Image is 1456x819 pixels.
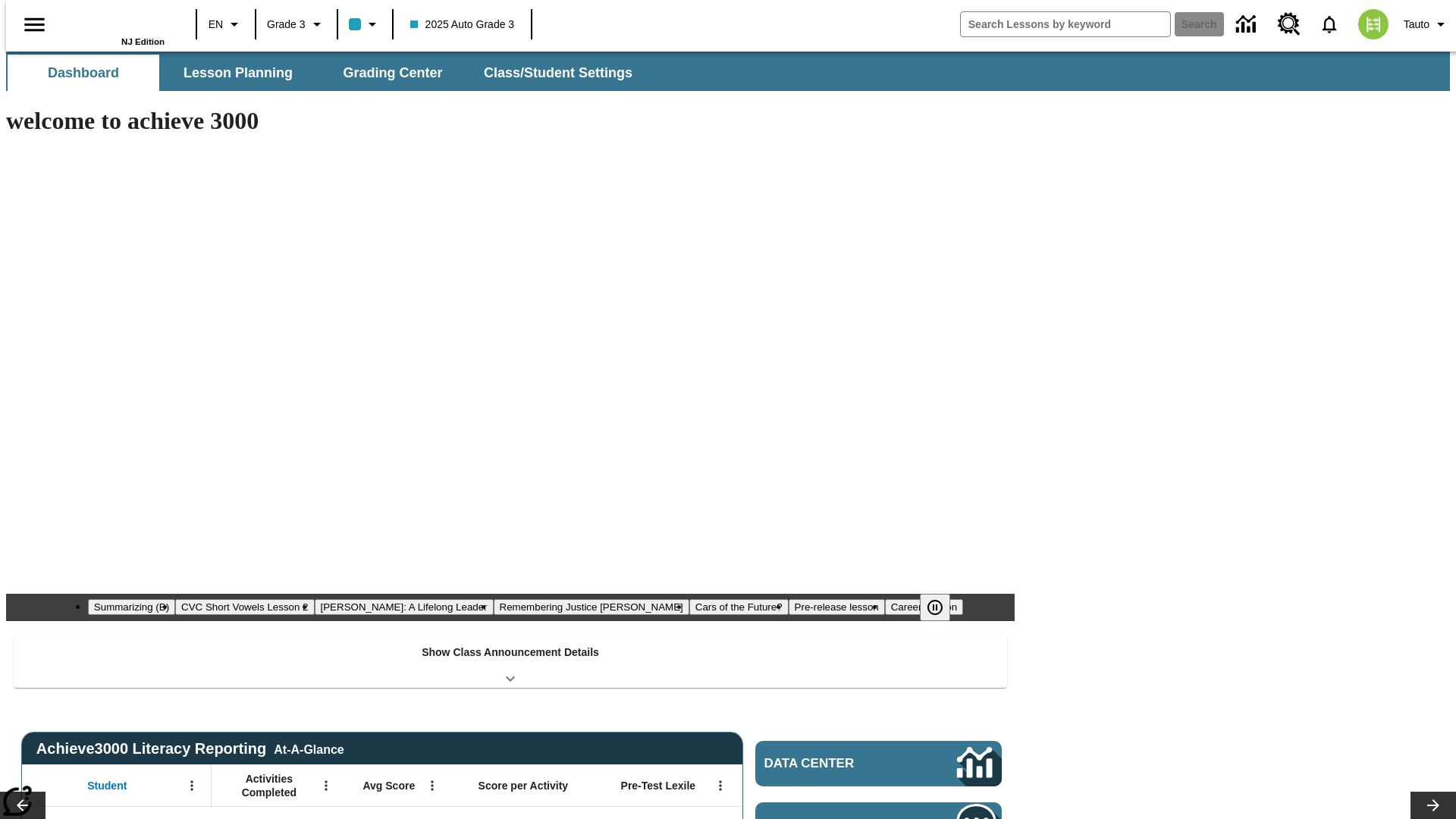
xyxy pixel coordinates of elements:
[421,774,444,797] button: Open Menu
[1269,4,1310,45] a: Resource Center, Will open in new tab
[885,599,963,615] button: Slide 7 Career Lesson
[621,779,696,792] span: Pre-Test Lexile
[66,5,165,46] div: Home
[1404,17,1429,33] span: Tauto
[484,64,632,82] span: Class/Student Settings
[709,774,732,797] button: Open Menu
[66,7,165,37] a: Home
[317,55,469,91] button: Grading Center
[48,64,119,82] span: Dashboard
[362,779,415,792] span: Avg Score
[472,55,645,91] button: Class/Student Settings
[961,12,1170,36] input: search field
[1410,792,1456,819] button: Lesson carousel, Next
[6,55,646,91] div: SubNavbar
[184,64,293,82] span: Lesson Planning
[87,779,127,792] span: Student
[8,55,159,91] button: Dashboard
[267,17,306,33] span: Grade 3
[36,740,344,758] span: Achieve3000 Literacy Reporting
[6,107,1015,135] h1: welcome to achieve 3000
[920,594,950,621] button: Pause
[202,11,250,38] button: Language: EN, Select a language
[1398,11,1456,38] button: Profile/Settings
[494,599,689,615] button: Slide 4 Remembering Justice O'Connor
[1349,5,1398,44] button: Select a new avatar
[479,779,569,792] span: Score per Activity
[12,2,57,47] button: Open side menu
[764,756,906,771] span: Data Center
[175,599,314,615] button: Slide 2 CVC Short Vowels Lesson 2
[343,11,388,38] button: Class color is light blue. Change class color
[422,645,599,661] p: Show Class Announcement Details
[789,599,885,615] button: Slide 6 Pre-release lesson
[121,37,165,46] span: NJ Edition
[6,52,1450,91] div: SubNavbar
[343,64,442,82] span: Grading Center
[14,635,1007,688] div: Show Class Announcement Details
[180,774,203,797] button: Open Menu
[689,599,789,615] button: Slide 5 Cars of the Future?
[315,774,337,797] button: Open Menu
[209,17,223,33] span: EN
[410,17,515,33] span: 2025 Auto Grade 3
[219,772,319,799] span: Activities Completed
[920,594,965,621] div: Pause
[755,741,1002,786] a: Data Center
[274,740,344,757] div: At-A-Glance
[261,11,332,38] button: Grade: Grade 3, Select a grade
[315,599,494,615] button: Slide 3 Dianne Feinstein: A Lifelong Leader
[162,55,314,91] button: Lesson Planning
[88,599,175,615] button: Slide 1 Summarizing (B)
[1358,9,1389,39] img: avatar image
[1310,5,1349,44] a: Notifications
[1227,4,1269,45] a: Data Center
